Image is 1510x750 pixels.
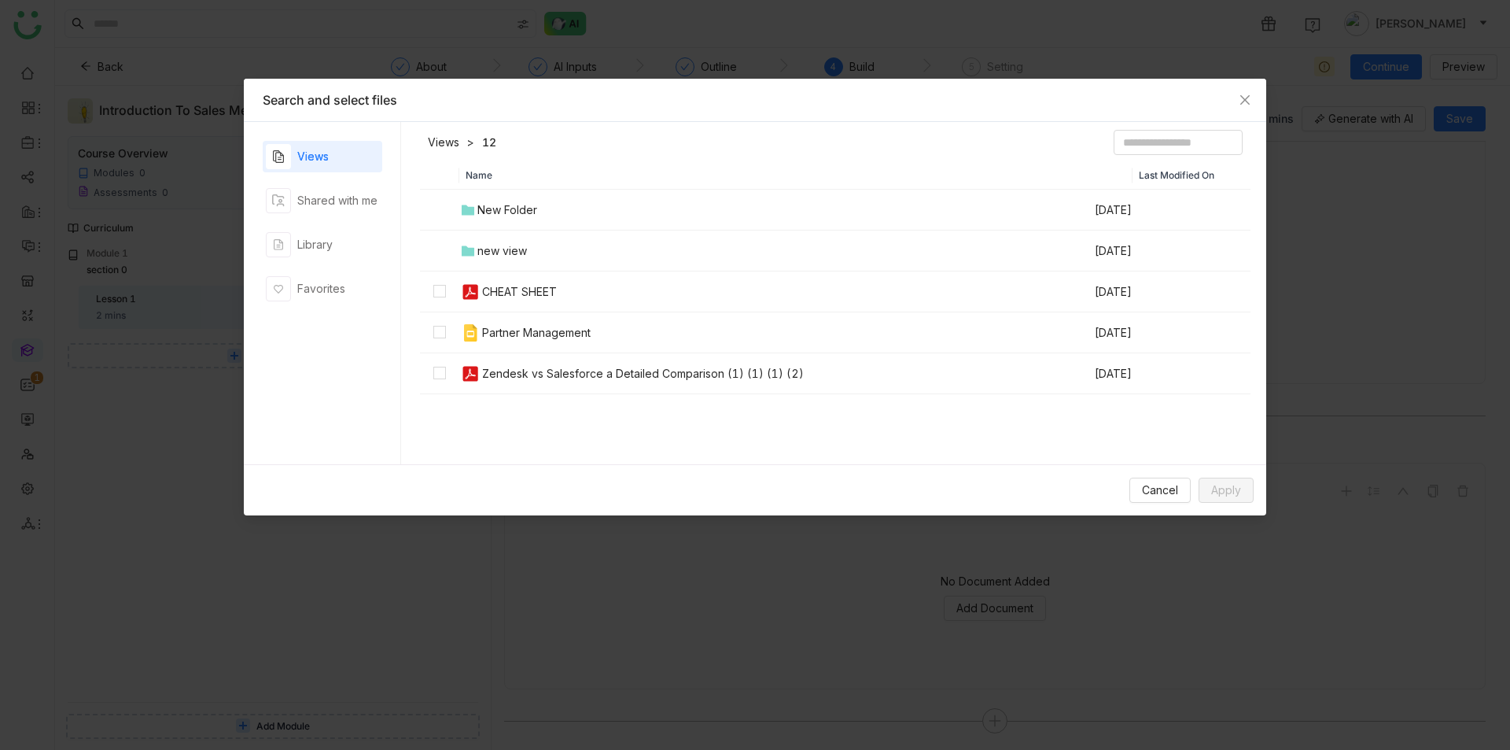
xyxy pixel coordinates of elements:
div: Partner Management [482,324,591,342]
th: Name [459,161,1132,190]
img: g-ppt.svg [461,323,480,342]
button: Close [1224,79,1266,121]
div: Search and select files [263,91,1247,109]
button: Apply [1199,478,1254,503]
div: Library [297,236,333,253]
div: new view [477,242,527,260]
th: Last Modified On [1132,161,1250,190]
td: [DATE] [1093,190,1211,231]
img: pdf.svg [461,283,480,301]
a: Views [428,135,459,150]
td: [DATE] [1093,312,1211,353]
td: [DATE] [1093,231,1211,272]
div: Shared with me [297,192,377,209]
div: Zendesk vs Salesforce a Detailed Comparison (1) (1) (1) (2) [482,365,804,382]
td: [DATE] [1093,353,1211,394]
a: 12 [482,135,496,150]
div: CHEAT SHEET [482,283,557,301]
span: Cancel [1142,482,1178,499]
button: Cancel [1129,478,1191,503]
div: New Folder [477,201,537,219]
div: Favorites [297,280,345,297]
td: [DATE] [1093,272,1211,312]
div: Views [297,148,329,165]
img: pdf.svg [461,364,480,383]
